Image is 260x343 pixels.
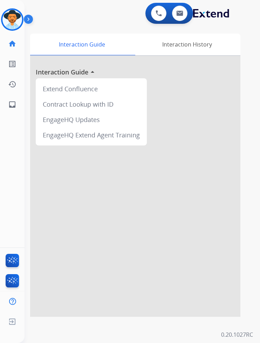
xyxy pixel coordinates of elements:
p: 0.20.1027RC [221,330,253,339]
mat-icon: inbox [8,100,16,109]
div: Interaction History [134,34,240,55]
div: EngageHQ Extend Agent Training [39,127,144,143]
div: Contract Lookup with ID [39,97,144,112]
mat-icon: home [8,40,16,48]
mat-icon: list_alt [8,60,16,68]
mat-icon: history [8,80,16,88]
div: Interaction Guide [30,34,134,55]
div: EngageHQ Updates [39,112,144,127]
div: Extend Confluence [39,81,144,97]
img: avatar [2,10,22,29]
